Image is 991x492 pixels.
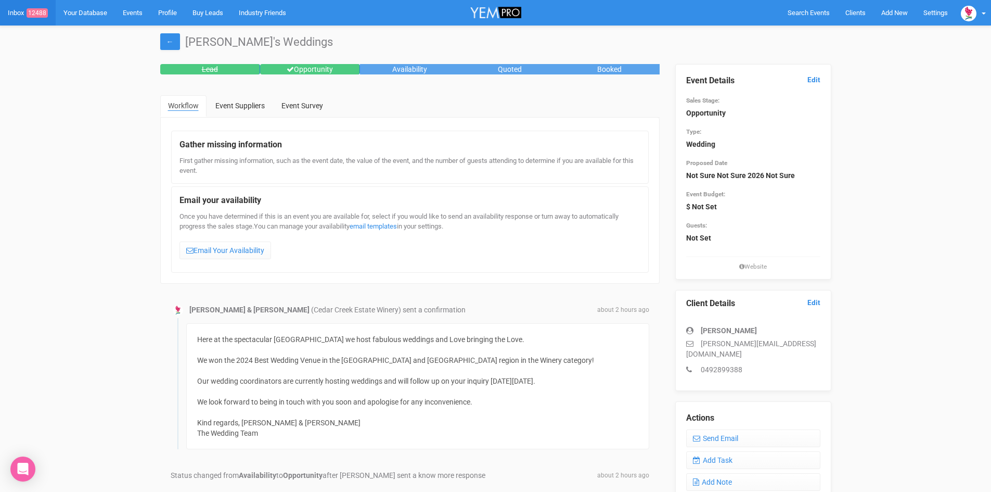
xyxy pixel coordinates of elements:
div: Booked [560,64,660,74]
div: First gather missing information, such as the event date, the value of the event, and the number ... [179,156,640,175]
small: Type: [686,128,701,135]
small: Proposed Date [686,159,727,167]
span: Status changed from to after [PERSON_NAME] sent a know more response [171,471,485,480]
strong: Wedding [686,140,715,148]
div: Availability [360,64,460,74]
strong: Not Sure Not Sure 2026 Not Sure [686,171,795,180]
h1: [PERSON_NAME]'s Weddings [160,36,831,48]
span: You can manage your availability in your settings. [254,222,443,230]
img: open-uri20190322-4-14wp8y4 [961,6,976,21]
small: Guests: [686,222,707,229]
span: about 2 hours ago [597,306,649,314]
strong: Not Set [686,234,711,242]
a: email templates [350,222,397,230]
strong: Availability [239,471,276,480]
span: 12488 [27,8,48,18]
a: Edit [807,298,820,308]
strong: [PERSON_NAME] [701,326,757,335]
strong: [PERSON_NAME] & [PERSON_NAME] [189,306,310,314]
a: Email Your Availability [179,242,271,259]
small: Sales Stage: [686,97,719,104]
strong: $ Not Set [686,203,717,211]
strong: Opportunity [686,109,726,117]
legend: Actions [686,412,820,424]
div: Once you have determined if this is an event you are available for, select if you would like to s... [179,212,640,264]
a: Edit [807,75,820,85]
legend: Email your availability [179,195,640,207]
p: 0492899388 [686,364,820,375]
img: open-uri20190322-4-14wp8y4 [173,305,183,316]
legend: Event Details [686,75,820,87]
legend: Client Details [686,298,820,310]
small: Website [686,262,820,271]
div: Open Intercom Messenger [10,457,35,482]
a: Send Email [686,430,820,447]
a: Add Task [686,451,820,469]
p: [PERSON_NAME][EMAIL_ADDRESS][DOMAIN_NAME] [686,338,820,359]
div: Lead [160,64,260,74]
span: Search Events [788,9,830,17]
span: (Cedar Creek Estate Winery) sent a confirmation [311,306,466,314]
div: Here at the spectacular [GEOGRAPHIC_DATA] we host fabulous weddings and Love bringing the Love. W... [186,323,649,449]
span: Clients [845,9,866,17]
a: Event Suppliers [208,95,273,116]
a: Workflow [160,95,207,117]
span: Add New [881,9,908,17]
strong: Opportunity [283,471,323,480]
a: Event Survey [274,95,331,116]
a: ← [160,33,180,50]
div: Quoted [460,64,560,74]
small: Event Budget: [686,191,725,198]
legend: Gather missing information [179,139,640,151]
a: Add Note [686,473,820,491]
div: Opportunity [260,64,360,74]
span: about 2 hours ago [597,471,649,480]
